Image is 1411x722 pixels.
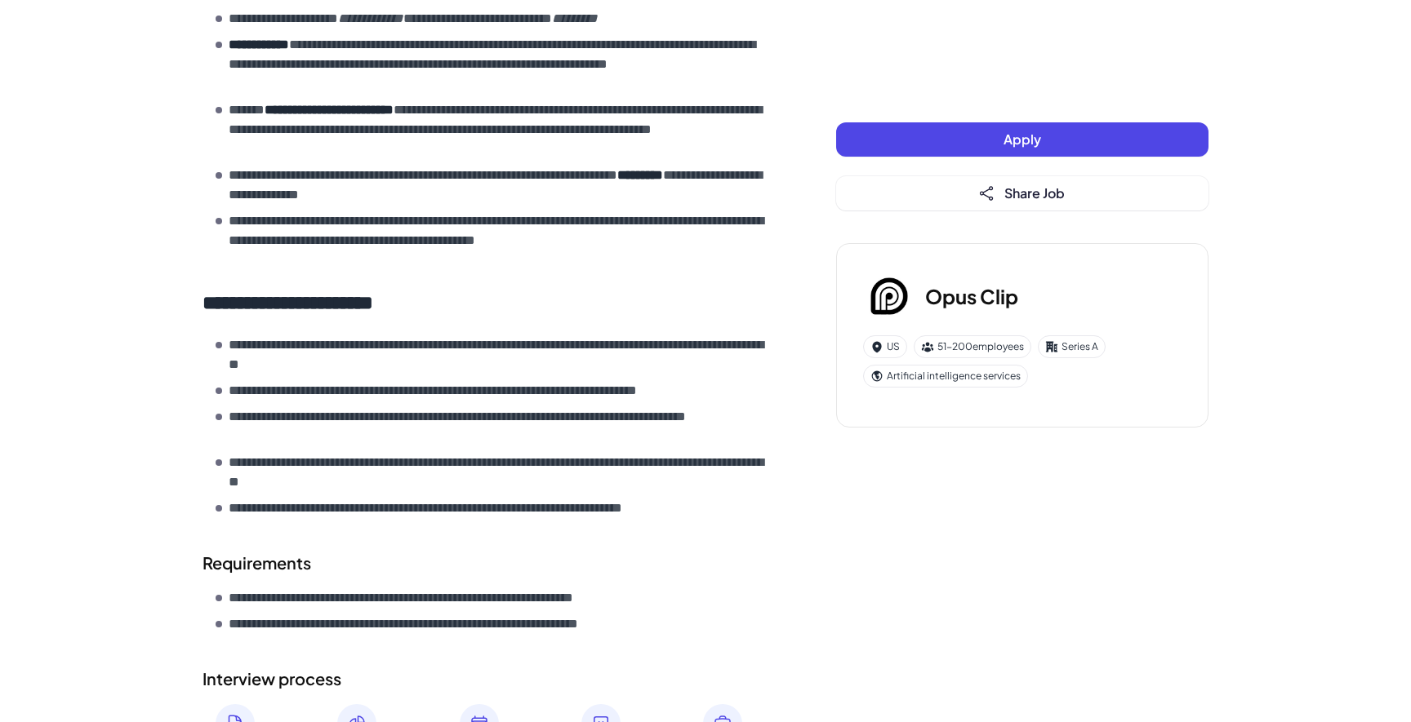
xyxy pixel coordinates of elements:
button: Share Job [836,176,1208,210]
h2: Requirements [203,551,771,575]
h2: Interview process [203,667,771,691]
div: Artificial intelligence services [863,365,1028,388]
img: Op [863,270,915,322]
button: Apply [836,122,1208,157]
div: 51-200 employees [914,335,1031,358]
div: US [863,335,907,358]
h3: Opus Clip [925,281,1018,311]
span: Apply [1004,131,1041,148]
span: Share Job [1004,184,1065,202]
div: Series A [1038,335,1106,358]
